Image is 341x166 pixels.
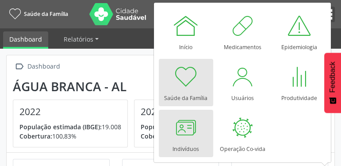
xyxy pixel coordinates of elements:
a:  Dashboard [13,60,61,73]
span: Saúde da Família [24,10,68,18]
span: Cobertura: [19,132,52,140]
a: Relatórios [57,31,105,47]
a: Usuários [215,59,270,106]
div: Dashboard [26,60,61,73]
span: Feedback [329,62,337,93]
span: Cobertura: [141,132,173,140]
span: População estimada (IBGE): [19,123,102,131]
a: Dashboard [3,31,48,49]
span: População estimada (IBGE): [141,123,223,131]
i:  [13,60,26,73]
a: Saúde da Família [159,59,213,106]
h4: 2024 [141,106,242,117]
div: Água Branca - AL [13,79,255,94]
a: Indivíduos [159,110,213,157]
p: 19.550 [141,122,242,131]
a: Operação Co-vida [215,110,270,157]
p: 98,04% [141,131,242,141]
h4: 2022 [19,106,121,117]
a: Início [159,8,213,55]
a: Produtividade [272,59,326,106]
p: 19.008 [19,122,121,131]
p: 100,83% [19,131,121,141]
button: Feedback - Mostrar pesquisa [324,53,341,113]
a: Medicamentos [215,8,270,55]
a: Epidemiologia [272,8,326,55]
span: Relatórios [64,35,93,43]
a: Saúde da Família [6,7,68,21]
